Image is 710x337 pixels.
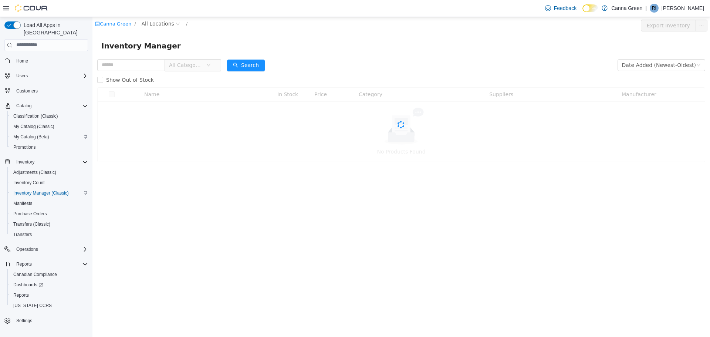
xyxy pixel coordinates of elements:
[628,230,704,242] button: Received Total
[215,78,314,87] div: [DATE] 12:25 PM
[7,269,91,280] button: Canadian Compliance
[7,142,91,152] button: Promotions
[10,291,32,300] a: Reports
[13,260,35,269] button: Reports
[10,112,88,121] span: Classification (Classic)
[321,266,398,281] div: $5.49
[13,316,88,325] span: Settings
[10,280,46,289] a: Dashboards
[398,230,474,242] button: Expected Total
[10,220,53,229] a: Transfers (Classic)
[16,58,28,64] span: Home
[49,50,148,58] div: C-11946
[215,50,314,58] div: [DATE]
[398,287,474,302] div: $56.94
[245,245,321,260] div: 2
[18,289,88,301] button: Zig Zag - Unbleached 1 1/4 Papers w Tips
[398,245,474,260] div: $92.00
[13,56,88,65] span: Home
[77,44,110,52] span: All Categories
[13,86,88,95] span: Customers
[166,38,174,44] label: Tax
[7,121,91,132] button: My Catalog (Classic)
[321,287,398,302] div: $56.94
[13,113,58,119] span: Classification (Classic)
[667,196,701,203] span: Receive More?
[13,245,88,254] span: Operations
[7,132,91,142] button: My Catalog (Beta)
[13,134,49,140] span: My Catalog (Beta)
[557,270,570,277] span: $5.49
[542,1,579,16] a: Feedback
[10,291,88,300] span: Reports
[42,4,43,10] span: /
[10,230,35,239] a: Transfers
[631,233,662,239] span: Received Total
[171,269,197,278] span: U1DLF8VT
[1,101,91,111] button: Catalog
[13,245,41,254] button: Operations
[398,266,474,281] div: $27.45
[554,4,577,12] span: Feedback
[650,4,659,13] div: Raven Irwin
[3,4,7,9] i: icon: shop
[18,271,70,277] button: Cassette - Rolling Tray
[135,43,172,54] button: icon: searchSearch
[13,144,36,150] span: Promotions
[557,312,570,320] span: $3.84
[15,230,91,242] button: Item
[15,4,48,12] img: Cova
[16,88,38,94] span: Customers
[652,4,656,13] span: RI
[13,260,88,269] span: Reports
[49,81,148,90] div: [STREET_ADDRESS][PERSON_NAME]
[7,280,91,290] a: Dashboards
[477,233,506,239] span: Qty Received
[7,198,91,209] button: Manifests
[557,291,573,299] span: $56.94
[603,3,615,14] button: icon: ellipsis
[10,178,48,187] a: Inventory Count
[557,249,573,256] span: $46.00
[582,4,598,12] input: Dark Mode
[580,195,662,204] p: This PO has already been received.
[13,101,88,110] span: Catalog
[245,230,321,242] button: Qty Ordered
[13,158,88,166] span: Inventory
[13,282,43,288] span: Dashboards
[645,4,647,13] p: |
[18,313,82,319] button: groove and grind rolling tray
[166,154,196,159] label: Payment Date
[10,209,88,218] span: Purchase Orders
[10,280,88,289] span: Dashboards
[7,229,91,240] button: Transfers
[10,122,57,131] a: My Catalog (Classic)
[548,3,603,14] button: Export Inventory
[3,4,39,10] a: icon: shopCanna Green
[16,318,32,324] span: Settings
[166,96,196,102] label: Submitted On
[7,300,91,311] button: [US_STATE] CCRS
[215,21,314,30] div: $0.00
[166,139,203,145] label: Payment Amount
[171,311,199,320] span: HCB5REDK
[10,189,88,198] span: Inventory Manager (Classic)
[13,169,56,175] span: Adjustments (Classic)
[474,309,551,323] div: 2
[554,287,576,302] button: $56.94
[474,266,551,281] div: 5
[13,190,69,196] span: Inventory Manager (Classic)
[166,53,175,58] label: ETA
[1,157,91,167] button: Inventory
[10,168,88,177] span: Adjustments (Classic)
[215,35,314,44] div: $20.65
[7,290,91,300] button: Reports
[10,270,88,279] span: Canadian Compliance
[321,230,398,242] button: Ordered Unit Cost
[245,266,321,281] div: 5
[611,4,642,13] p: Canna Green
[171,290,199,299] span: 5W3UCCP0
[631,248,701,257] div: $92.00
[16,246,38,252] span: Operations
[662,4,704,13] p: [PERSON_NAME]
